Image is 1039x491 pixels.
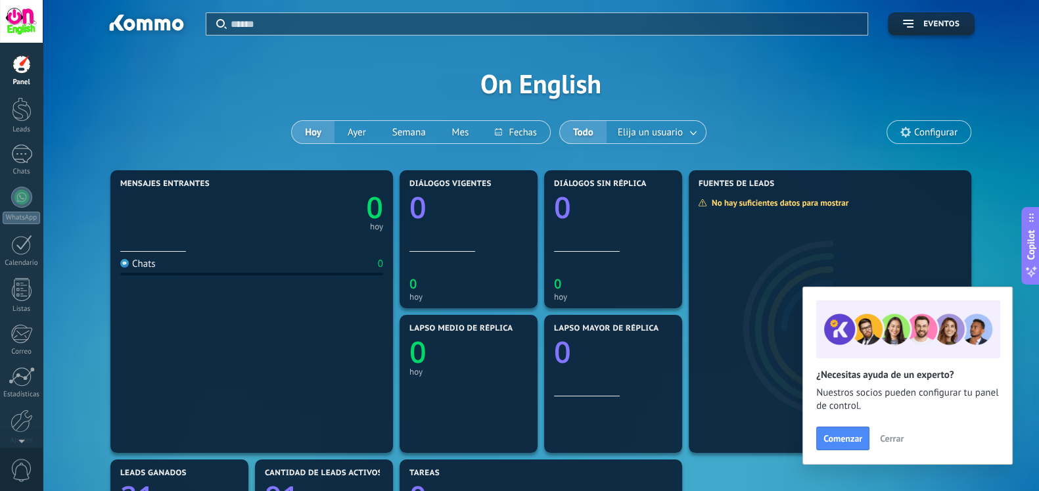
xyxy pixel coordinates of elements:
a: 0 [252,187,383,227]
div: Estadísticas [3,390,41,399]
text: 0 [409,332,427,372]
span: Copilot [1025,229,1038,260]
div: hoy [409,292,528,302]
div: Listas [3,305,41,314]
div: hoy [409,367,528,377]
div: Calendario [3,259,41,268]
span: Leads ganados [120,469,187,478]
span: Fuentes de leads [699,179,775,189]
h2: ¿Necesitas ayuda de un experto? [816,369,999,381]
span: Lapso medio de réplica [409,324,513,333]
div: hoy [554,292,672,302]
button: Cerrar [874,429,910,448]
span: Diálogos vigentes [409,179,492,189]
text: 0 [554,332,571,372]
span: Lapso mayor de réplica [554,324,658,333]
button: Mes [439,121,482,143]
button: Fechas [482,121,549,143]
span: Comenzar [823,434,862,443]
button: Semana [379,121,439,143]
text: 0 [409,187,427,227]
span: Configurar [914,127,958,138]
div: Chats [3,168,41,176]
div: No hay suficientes datos para mostrar [698,197,858,208]
button: Elija un usuario [607,121,706,143]
div: Panel [3,78,41,87]
text: 0 [409,275,417,292]
text: 0 [554,187,571,227]
span: Nuestros socios pueden configurar tu panel de control. [816,386,999,413]
div: Correo [3,348,41,356]
button: Todo [560,121,607,143]
div: hoy [370,223,383,230]
span: Tareas [409,469,440,478]
div: Leads [3,126,41,134]
button: Comenzar [816,427,869,450]
span: Cerrar [880,434,904,443]
span: Diálogos sin réplica [554,179,647,189]
span: Cantidad de leads activos [265,469,382,478]
button: Ayer [335,121,379,143]
text: 0 [554,275,561,292]
span: Elija un usuario [615,124,685,141]
img: Chats [120,259,129,268]
text: 0 [366,187,383,227]
span: Mensajes entrantes [120,179,210,189]
span: Eventos [923,20,959,29]
button: Eventos [888,12,975,35]
div: 0 [378,258,383,270]
button: Hoy [292,121,335,143]
div: WhatsApp [3,212,40,224]
div: Chats [120,258,156,270]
